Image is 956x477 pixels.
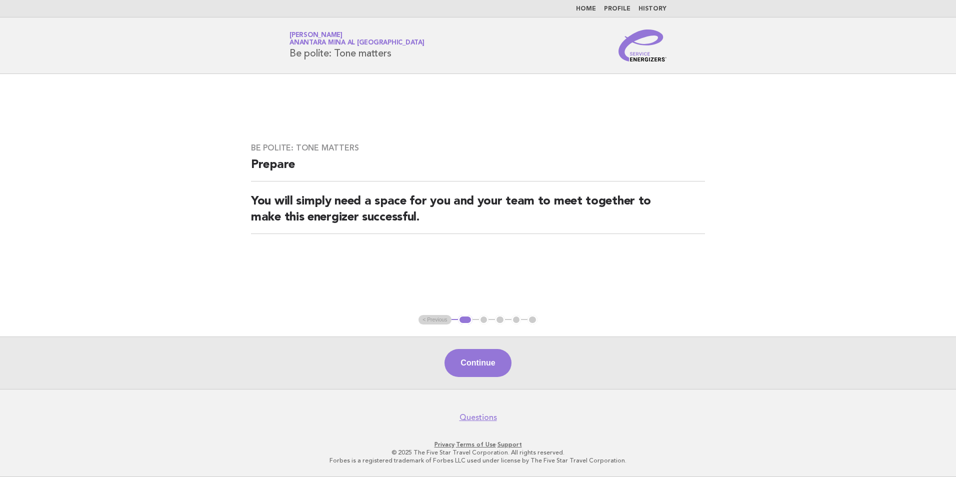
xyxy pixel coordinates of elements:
[172,440,784,448] p: · ·
[604,6,630,12] a: Profile
[172,448,784,456] p: © 2025 The Five Star Travel Corporation. All rights reserved.
[289,32,424,58] h1: Be polite: Tone matters
[434,441,454,448] a: Privacy
[497,441,522,448] a: Support
[251,143,705,153] h3: Be polite: Tone matters
[251,157,705,181] h2: Prepare
[576,6,596,12] a: Home
[251,193,705,234] h2: You will simply need a space for you and your team to meet together to make this energizer succes...
[289,32,424,46] a: [PERSON_NAME]Anantara Mina al [GEOGRAPHIC_DATA]
[458,315,472,325] button: 1
[618,29,666,61] img: Service Energizers
[444,349,511,377] button: Continue
[459,412,497,422] a: Questions
[172,456,784,464] p: Forbes is a registered trademark of Forbes LLC used under license by The Five Star Travel Corpora...
[638,6,666,12] a: History
[289,40,424,46] span: Anantara Mina al [GEOGRAPHIC_DATA]
[456,441,496,448] a: Terms of Use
